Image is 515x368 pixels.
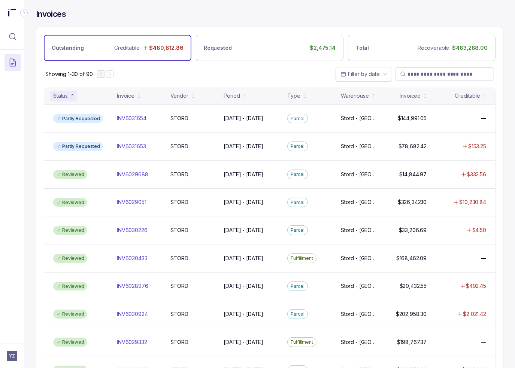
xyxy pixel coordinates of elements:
[170,338,188,346] p: STORD
[224,282,263,290] p: [DATE] - [DATE]
[117,92,134,100] div: Invoice
[117,115,146,122] p: INV6031654
[45,70,93,78] p: Showing 1-30 of 90
[418,44,449,52] p: Recoverable
[117,338,147,346] p: INV6029332
[397,338,427,346] p: $198,767.37
[224,115,263,122] p: [DATE] - [DATE]
[170,255,188,262] p: STORD
[341,338,379,346] p: Stord - [GEOGRAPHIC_DATA]
[341,171,379,178] p: Stord - [GEOGRAPHIC_DATA]
[466,282,486,290] p: $492.45
[170,143,188,150] p: STORD
[341,310,379,318] p: Stord - [GEOGRAPHIC_DATA]
[224,338,263,346] p: [DATE] - [DATE]
[291,199,304,206] p: Parcel
[106,70,113,78] button: Next Page
[224,255,263,262] p: [DATE] - [DATE]
[53,310,87,319] div: Reviewed
[291,115,304,122] p: Parcel
[204,44,232,52] p: Requested
[170,115,188,122] p: STORD
[7,351,17,361] button: User initials
[467,171,486,178] p: $332.56
[291,255,313,262] p: Fulfillment
[341,198,379,206] p: Stord - [GEOGRAPHIC_DATA]
[170,282,188,290] p: STORD
[224,310,263,318] p: [DATE] - [DATE]
[341,226,379,234] p: Stord - [GEOGRAPHIC_DATA]
[291,338,313,346] p: Fulfillment
[224,226,263,234] p: [DATE] - [DATE]
[170,310,188,318] p: STORD
[341,282,379,290] p: Stord - [GEOGRAPHIC_DATA]
[52,44,84,52] p: Outstanding
[36,9,66,19] h4: Invoices
[287,92,300,100] div: Type
[291,310,304,318] p: Parcel
[224,143,263,150] p: [DATE] - [DATE]
[341,92,369,100] div: Warehouse
[224,92,240,100] div: Period
[291,143,304,150] p: Parcel
[117,255,148,262] p: INV6030433
[481,255,486,262] p: —
[114,44,140,52] p: Creditable
[53,338,87,347] div: Reviewed
[400,92,421,100] div: Invoiced
[455,92,480,100] div: Creditable
[53,254,87,263] div: Reviewed
[398,198,427,206] p: $326,342.10
[452,44,488,52] p: $483,288.00
[291,283,304,290] p: Parcel
[53,170,87,179] div: Reviewed
[117,198,146,206] p: INV6029051
[340,70,380,78] search: Date Range Picker
[117,310,148,318] p: INV6030924
[224,198,263,206] p: [DATE] - [DATE]
[53,226,87,235] div: Reviewed
[481,338,486,346] p: —
[459,198,486,206] p: $10,230.84
[149,44,184,52] p: $480,812.86
[336,67,392,81] button: Date Range Picker
[53,92,68,100] div: Status
[117,143,146,150] p: INV6031653
[399,226,427,234] p: $33,206.69
[53,282,87,291] div: Reviewed
[399,171,427,178] p: $14,844.97
[396,255,427,262] p: $168,462.09
[53,142,103,151] div: Partly Requested
[117,282,148,290] p: INV6028976
[463,310,486,318] p: $2,021.42
[400,282,427,290] p: $20,432.55
[117,226,148,234] p: INV6030226
[481,115,486,122] p: —
[170,226,188,234] p: STORD
[170,198,188,206] p: STORD
[291,226,304,234] p: Parcel
[468,143,486,150] p: $153.25
[396,310,427,318] p: $202,958.30
[399,143,427,150] p: $78,682.42
[53,198,87,207] div: Reviewed
[341,115,379,122] p: Stord - [GEOGRAPHIC_DATA]
[341,255,379,262] p: Stord - [GEOGRAPHIC_DATA]
[4,54,21,71] button: Menu Icon Button DocumentTextIcon
[170,92,188,100] div: Vendor
[398,115,427,122] p: $144,991.05
[4,28,21,45] button: Menu Icon Button MagnifyingGlassIcon
[472,226,486,234] p: $4.50
[224,171,263,178] p: [DATE] - [DATE]
[170,171,188,178] p: STORD
[310,44,336,52] p: $2,475.14
[356,44,369,52] p: Total
[53,114,103,123] div: Partly Requested
[19,8,28,17] div: Collapse Icon
[291,171,304,178] p: Parcel
[45,70,93,78] div: Remaining page entries
[348,71,380,77] span: Filter by date
[117,171,148,178] p: INV6029688
[341,143,379,150] p: Stord - [GEOGRAPHIC_DATA]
